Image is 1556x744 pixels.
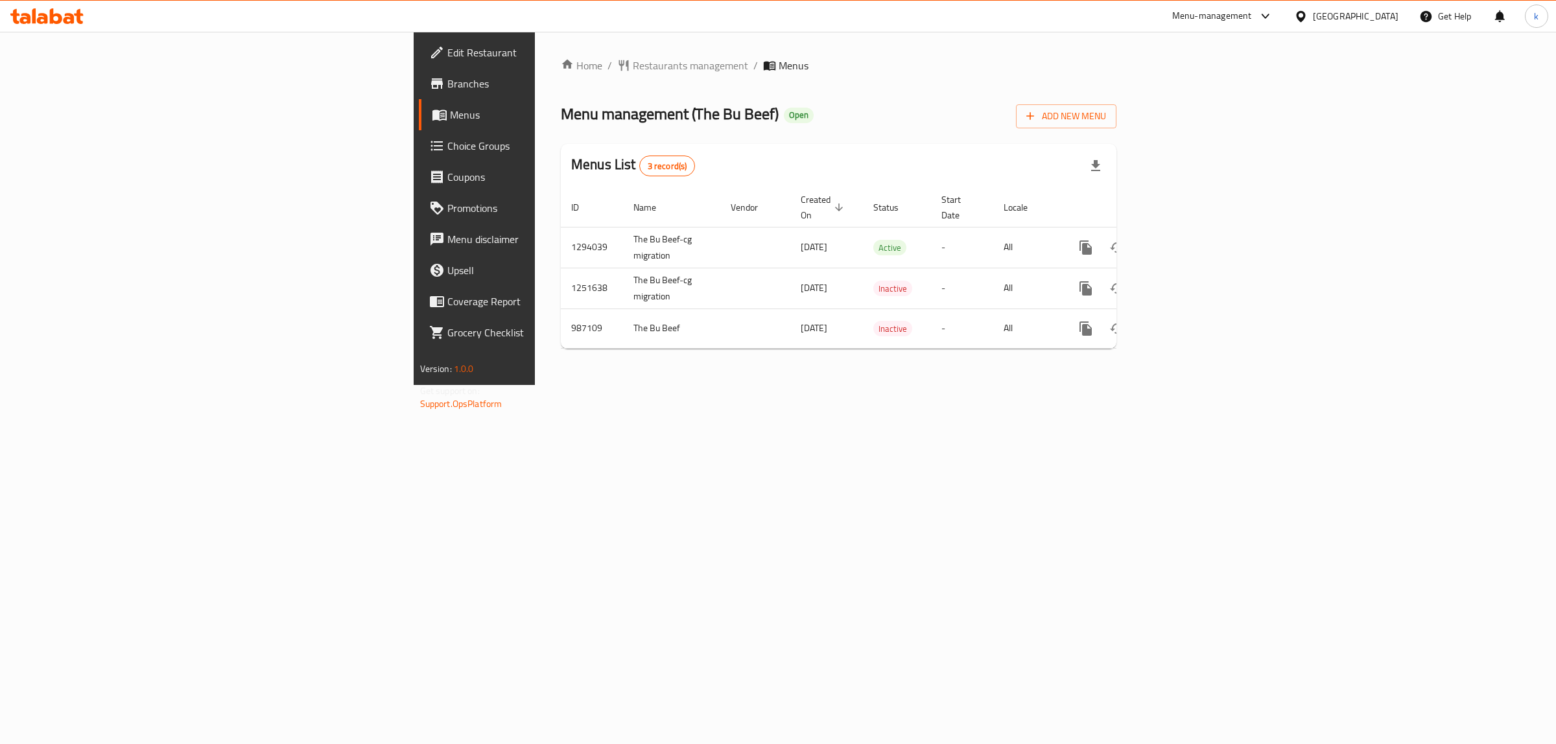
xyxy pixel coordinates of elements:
[931,308,993,348] td: -
[447,325,663,340] span: Grocery Checklist
[447,294,663,309] span: Coverage Report
[1060,188,1205,227] th: Actions
[561,188,1205,349] table: enhanced table
[447,45,663,60] span: Edit Restaurant
[873,240,906,255] span: Active
[1102,232,1133,263] button: Change Status
[801,320,827,336] span: [DATE]
[1026,108,1106,124] span: Add New Menu
[1016,104,1116,128] button: Add New Menu
[1534,9,1538,23] span: k
[571,200,596,215] span: ID
[784,108,814,123] div: Open
[1313,9,1398,23] div: [GEOGRAPHIC_DATA]
[447,262,663,278] span: Upsell
[447,200,663,216] span: Promotions
[873,240,906,255] div: Active
[993,227,1060,268] td: All
[873,281,912,296] span: Inactive
[447,76,663,91] span: Branches
[419,37,674,68] a: Edit Restaurant
[419,99,674,130] a: Menus
[617,58,748,73] a: Restaurants management
[779,58,808,73] span: Menus
[419,68,674,99] a: Branches
[419,286,674,317] a: Coverage Report
[801,238,827,255] span: [DATE]
[931,268,993,308] td: -
[753,58,758,73] li: /
[1102,313,1133,344] button: Change Status
[420,382,480,399] span: Get support on:
[420,360,452,377] span: Version:
[419,317,674,348] a: Grocery Checklist
[873,200,915,215] span: Status
[419,130,674,161] a: Choice Groups
[873,321,912,336] div: Inactive
[419,224,674,255] a: Menu disclaimer
[1004,200,1044,215] span: Locale
[420,395,502,412] a: Support.OpsPlatform
[447,231,663,247] span: Menu disclaimer
[571,155,695,176] h2: Menus List
[561,58,1116,73] nav: breadcrumb
[1070,313,1102,344] button: more
[1172,8,1252,24] div: Menu-management
[993,268,1060,308] td: All
[447,169,663,185] span: Coupons
[640,160,695,172] span: 3 record(s)
[633,200,673,215] span: Name
[639,156,696,176] div: Total records count
[873,321,912,336] span: Inactive
[1080,150,1111,181] div: Export file
[419,255,674,286] a: Upsell
[801,192,847,223] span: Created On
[801,279,827,296] span: [DATE]
[447,138,663,154] span: Choice Groups
[450,107,663,122] span: Menus
[419,192,674,224] a: Promotions
[784,110,814,121] span: Open
[993,308,1060,348] td: All
[1070,232,1102,263] button: more
[454,360,474,377] span: 1.0.0
[419,161,674,192] a: Coupons
[1070,273,1102,304] button: more
[931,227,993,268] td: -
[1102,273,1133,304] button: Change Status
[941,192,978,223] span: Start Date
[731,200,775,215] span: Vendor
[633,58,748,73] span: Restaurants management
